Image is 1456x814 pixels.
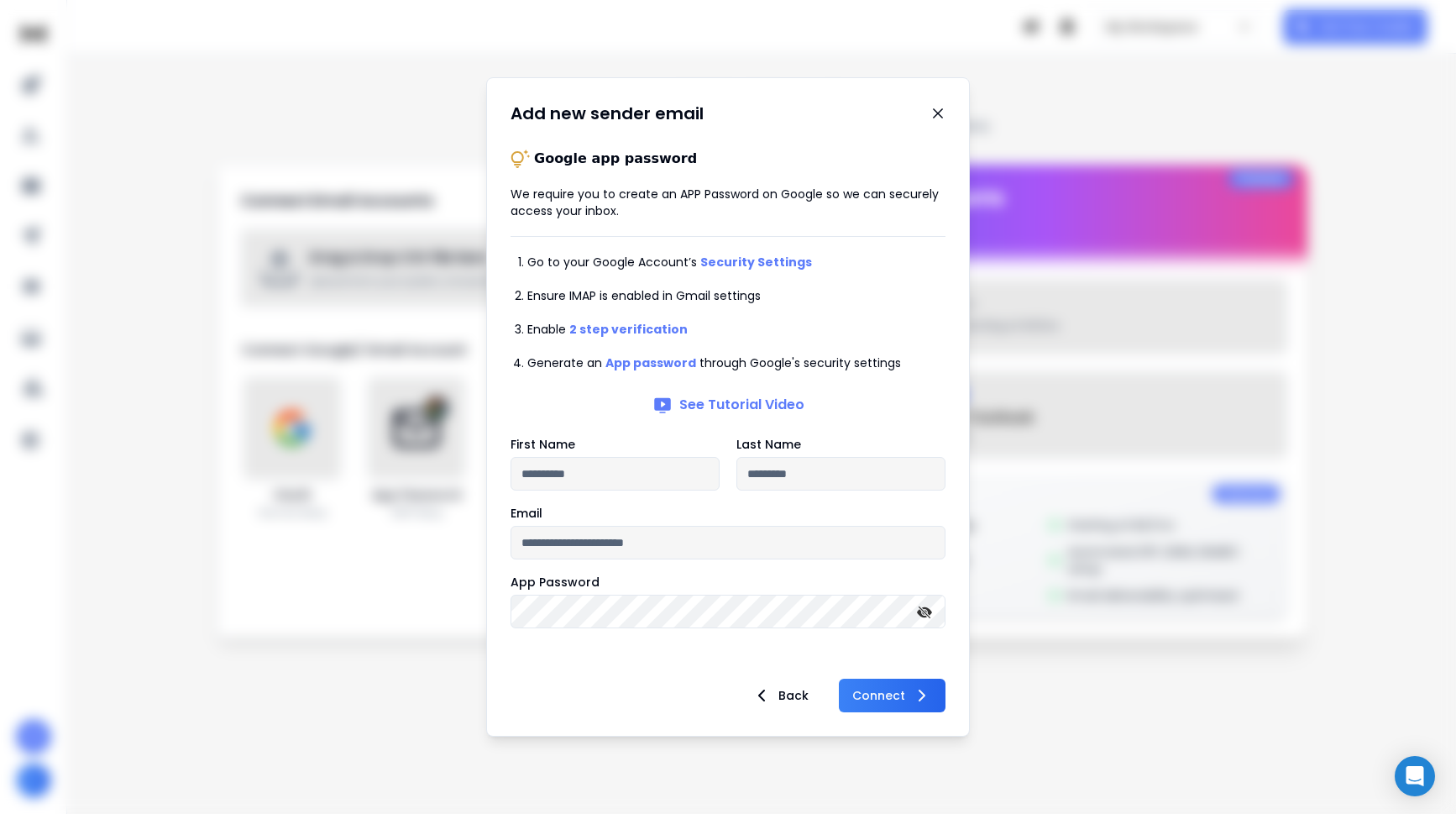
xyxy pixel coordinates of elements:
label: First Name [511,439,575,450]
div: Open Intercom Messenger [1395,756,1435,796]
img: tips [511,149,531,169]
a: See Tutorial Video [652,395,804,415]
p: Google app password [534,149,697,169]
label: Email [511,507,542,519]
li: Go to your Google Account’s [527,254,945,270]
li: Generate an through Google's security settings [527,354,945,371]
li: Enable [527,321,945,338]
button: Connect [839,679,945,712]
label: Last Name [736,439,801,450]
a: App password [605,354,696,371]
button: Back [738,679,822,712]
a: Security Settings [700,254,812,270]
p: We require you to create an APP Password on Google so we can securely access your inbox. [511,186,945,219]
a: 2 step verification [569,321,688,338]
li: Ensure IMAP is enabled in Gmail settings [527,287,945,304]
label: App Password [511,576,600,588]
h1: Add new sender email [511,102,704,125]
